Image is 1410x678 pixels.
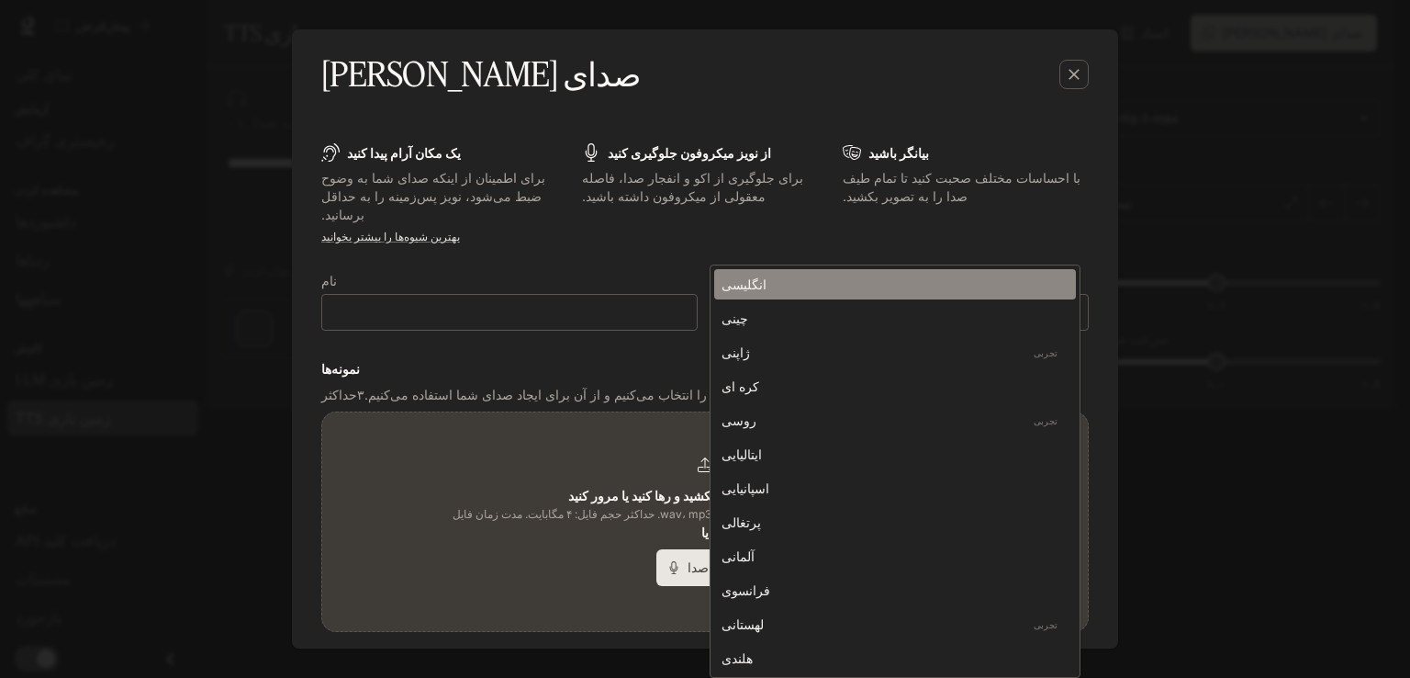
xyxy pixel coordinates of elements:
[722,412,756,428] font: روسی
[722,582,770,598] font: فرانسوی
[722,446,762,462] font: ایتالیایی
[1034,415,1057,426] font: تجربی
[722,616,764,632] font: لهستانی
[722,514,761,530] font: پرتغالی
[1034,347,1057,358] font: تجربی
[1034,619,1057,630] font: تجربی
[722,379,759,394] font: کره ای
[722,548,755,564] font: آلمانی
[722,277,767,292] font: انگلیسی
[722,480,769,496] font: اسپانیایی
[722,311,748,326] font: چینی
[722,650,753,666] font: هلندی
[722,345,750,360] font: ژاپنی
